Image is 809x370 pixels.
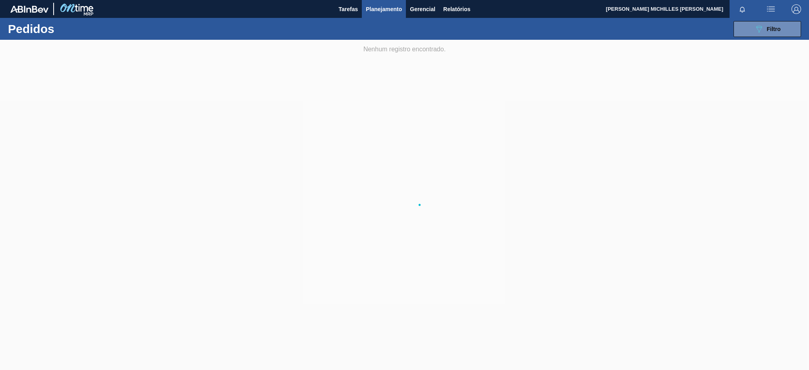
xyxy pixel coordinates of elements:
span: Filtro [767,26,781,32]
span: Planejamento [366,4,402,14]
img: TNhmsLtSVTkK8tSr43FrP2fwEKptu5GPRR3wAAAABJRU5ErkJggg== [10,6,48,13]
span: Tarefas [338,4,358,14]
img: userActions [766,4,776,14]
button: Notificações [730,4,755,15]
span: Gerencial [410,4,435,14]
button: Filtro [734,21,801,37]
h1: Pedidos [8,24,128,33]
img: Logout [792,4,801,14]
span: Relatórios [443,4,470,14]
